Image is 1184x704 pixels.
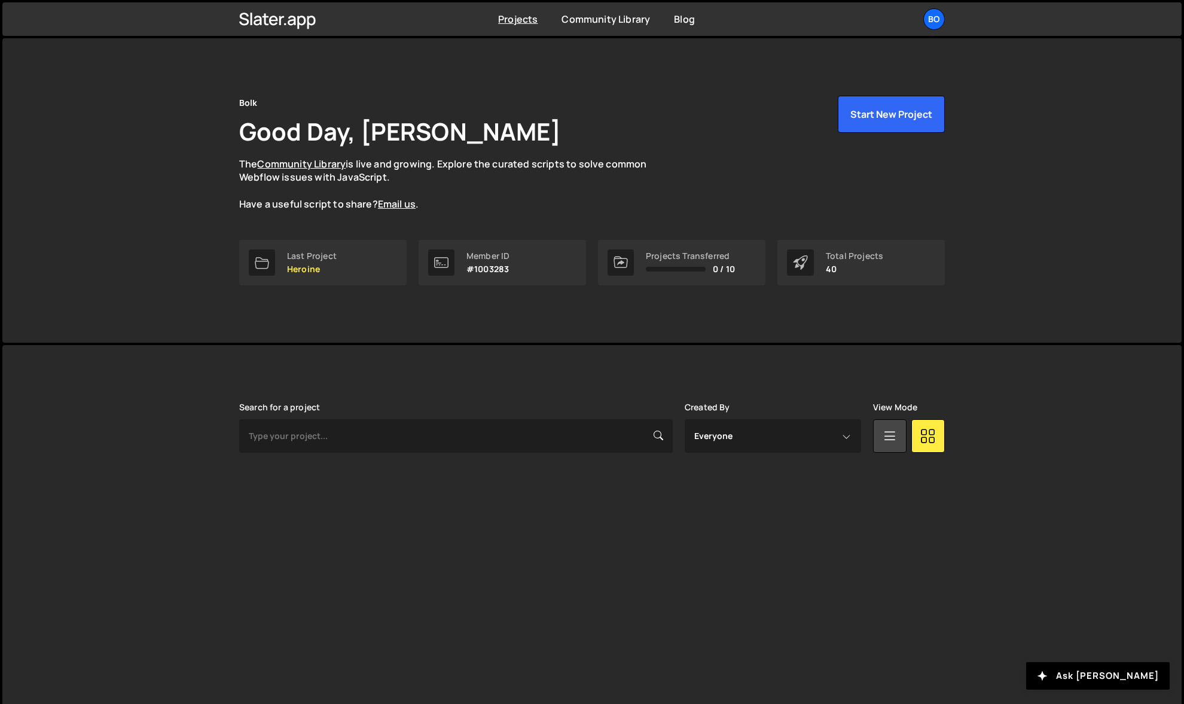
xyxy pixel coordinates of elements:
p: 40 [826,264,883,274]
p: #1003283 [466,264,509,274]
button: Ask [PERSON_NAME] [1026,662,1170,690]
p: Heroine [287,264,337,274]
div: Member ID [466,251,509,261]
div: Last Project [287,251,337,261]
label: Created By [685,403,730,412]
a: Last Project Heroine [239,240,407,285]
h1: Good Day, [PERSON_NAME] [239,115,561,148]
label: Search for a project [239,403,320,412]
button: Start New Project [838,96,945,133]
a: Community Library [562,13,650,26]
p: The is live and growing. Explore the curated scripts to solve common Webflow issues with JavaScri... [239,157,670,211]
a: Email us [378,197,416,211]
a: Community Library [257,157,346,170]
a: Projects [498,13,538,26]
div: Bolk [239,96,258,110]
a: Blog [674,13,695,26]
label: View Mode [873,403,917,412]
div: Total Projects [826,251,883,261]
span: 0 / 10 [713,264,735,274]
a: Bo [923,8,945,30]
div: Projects Transferred [646,251,735,261]
input: Type your project... [239,419,673,453]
